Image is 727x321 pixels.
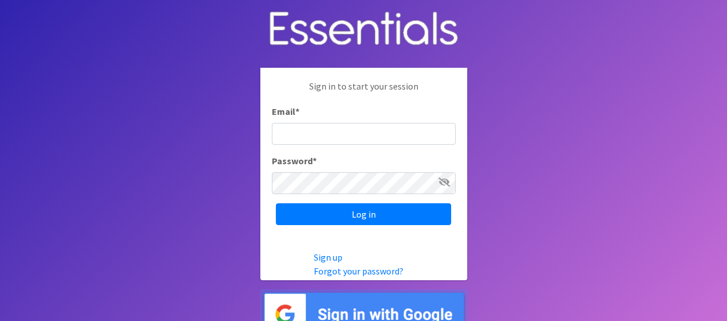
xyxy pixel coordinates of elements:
abbr: required [295,106,299,117]
label: Password [272,154,317,168]
a: Sign up [314,252,343,263]
a: Forgot your password? [314,265,403,277]
label: Email [272,105,299,118]
abbr: required [313,155,317,167]
p: Sign in to start your session [272,79,456,105]
input: Log in [276,203,451,225]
